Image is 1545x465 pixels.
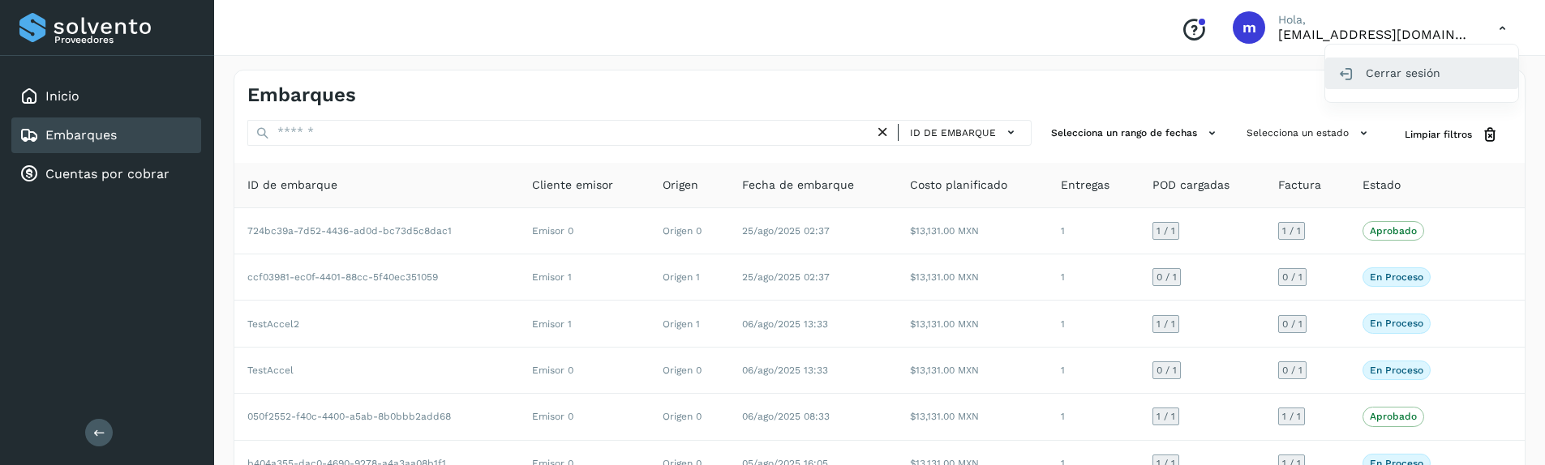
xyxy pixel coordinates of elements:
a: Cuentas por cobrar [45,166,170,181]
div: Cuentas por cobrar [11,156,201,192]
div: Cerrar sesión [1325,58,1518,88]
a: Inicio [45,88,79,104]
p: Proveedores [54,34,195,45]
a: Embarques [45,127,117,143]
div: Embarques [11,117,201,153]
div: Inicio [11,79,201,114]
